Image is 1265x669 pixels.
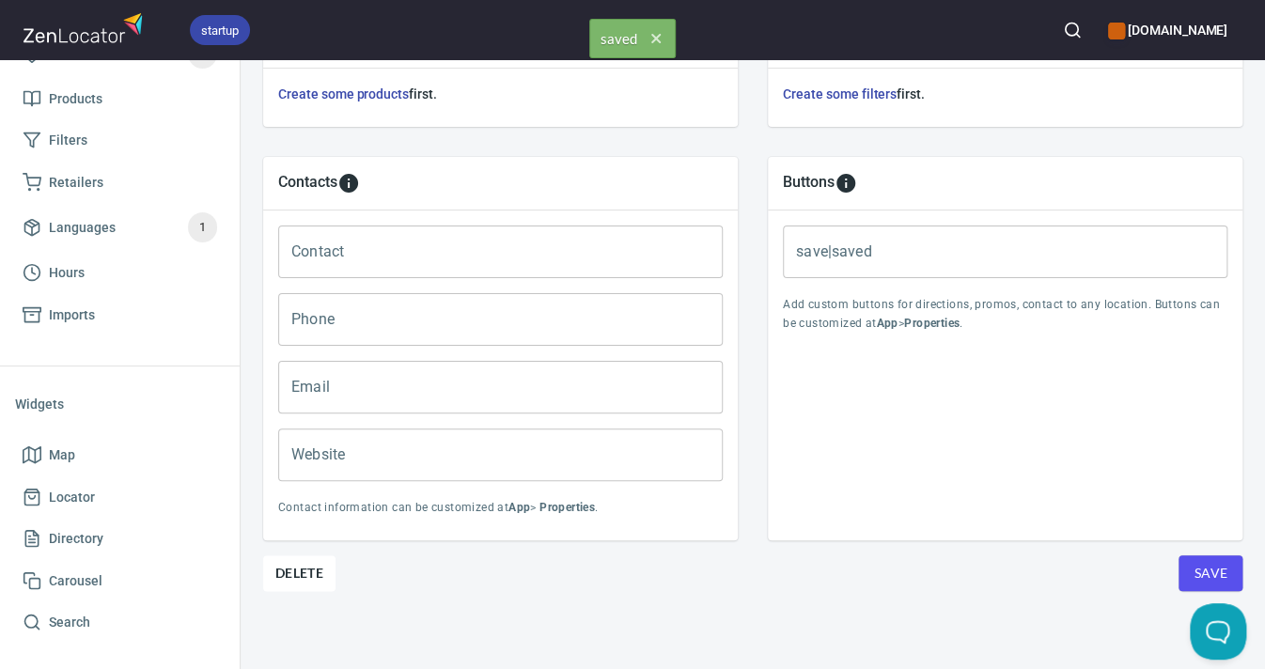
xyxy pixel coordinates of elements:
[190,21,250,40] span: startup
[275,562,323,584] span: Delete
[15,119,225,162] a: Filters
[876,317,898,330] b: App
[783,84,1227,104] h6: first.
[15,476,225,519] a: Locator
[835,172,857,194] svg: To add custom buttons for locations, please go to Apps > Properties > Buttons.
[49,171,103,194] span: Retailers
[783,296,1227,334] p: Add custom buttons for directions, promos, contact to any location. Buttons can be customized at > .
[1108,23,1125,39] button: color-CE600E
[904,317,960,330] b: Properties
[15,518,225,560] a: Directory
[15,434,225,476] a: Map
[1108,20,1227,40] h6: [DOMAIN_NAME]
[49,611,90,634] span: Search
[49,87,102,111] span: Products
[15,78,225,120] a: Products
[278,499,723,518] p: Contact information can be customized at > .
[15,203,225,252] a: Languages1
[49,216,116,240] span: Languages
[49,129,87,152] span: Filters
[23,8,148,48] img: zenlocator
[49,443,75,467] span: Map
[190,15,250,45] div: startup
[15,162,225,204] a: Retailers
[508,501,530,514] b: App
[278,84,723,104] h6: first.
[539,501,595,514] b: Properties
[15,381,225,427] li: Widgets
[590,20,675,57] span: saved
[15,294,225,336] a: Imports
[783,172,835,194] h5: Buttons
[15,560,225,602] a: Carousel
[278,172,337,194] h5: Contacts
[1194,562,1227,585] span: Save
[278,86,409,101] a: Create some products
[49,569,102,593] span: Carousel
[1190,603,1246,660] iframe: Help Scout Beacon - Open
[49,303,95,327] span: Imports
[337,172,360,194] svg: To add custom contact information for locations, please go to Apps > Properties > Contacts.
[49,486,95,509] span: Locator
[1179,555,1242,591] button: Save
[49,261,85,285] span: Hours
[188,217,217,239] span: 1
[783,86,897,101] a: Create some filters
[263,555,336,591] button: Delete
[49,527,103,551] span: Directory
[15,601,225,644] a: Search
[15,252,225,294] a: Hours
